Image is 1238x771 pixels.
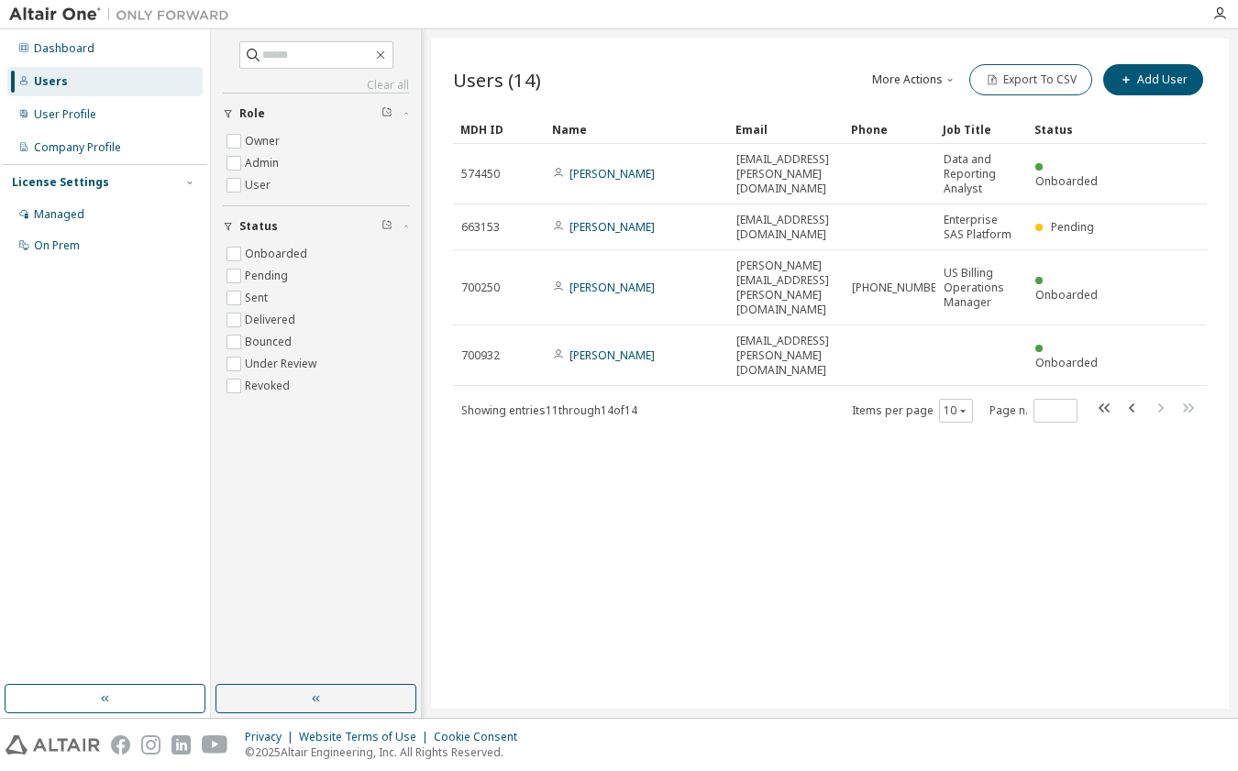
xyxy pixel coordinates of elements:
div: User Profile [34,107,96,122]
img: youtube.svg [202,735,228,754]
button: Status [223,206,409,247]
img: altair_logo.svg [6,735,100,754]
button: Export To CSV [969,64,1092,95]
span: Items per page [852,399,973,423]
span: Onboarded [1035,173,1098,189]
button: Add User [1103,64,1203,95]
a: [PERSON_NAME] [569,166,655,182]
label: Admin [245,152,282,174]
div: Website Terms of Use [299,730,434,744]
span: 663153 [461,220,500,235]
label: Onboarded [245,243,311,265]
span: Clear filter [381,219,392,234]
div: Email [735,115,836,144]
div: On Prem [34,238,80,253]
div: Managed [34,207,84,222]
span: Users (14) [453,67,541,93]
span: Onboarded [1035,355,1098,370]
a: [PERSON_NAME] [569,280,655,295]
span: 700250 [461,281,500,295]
span: Onboarded [1035,287,1098,303]
span: Clear filter [381,106,392,121]
div: Status [1034,115,1111,144]
label: Bounced [245,331,295,353]
label: Owner [245,130,283,152]
div: Dashboard [34,41,94,56]
label: Delivered [245,309,299,331]
img: Altair One [9,6,238,24]
span: Role [239,106,265,121]
a: [PERSON_NAME] [569,219,655,235]
a: Clear all [223,78,409,93]
label: Sent [245,287,271,309]
img: facebook.svg [111,735,130,754]
div: Privacy [245,730,299,744]
div: Users [34,74,68,89]
span: Pending [1051,219,1094,235]
p: © 2025 Altair Engineering, Inc. All Rights Reserved. [245,744,528,760]
span: Showing entries 11 through 14 of 14 [461,402,637,418]
label: Under Review [245,353,320,375]
span: [EMAIL_ADDRESS][PERSON_NAME][DOMAIN_NAME] [736,152,835,196]
img: instagram.svg [141,735,160,754]
span: [EMAIL_ADDRESS][PERSON_NAME][DOMAIN_NAME] [736,334,835,378]
div: Company Profile [34,140,121,155]
span: US Billing Operations Manager [944,266,1019,310]
div: Job Title [943,115,1020,144]
span: Page n. [989,399,1078,423]
label: Revoked [245,375,293,397]
span: 574450 [461,167,500,182]
div: Phone [851,115,928,144]
div: License Settings [12,175,109,190]
span: Enterprise SAS Platform [944,213,1019,242]
span: [EMAIL_ADDRESS][DOMAIN_NAME] [736,213,835,242]
span: [PHONE_NUMBER] [852,281,946,295]
button: More Actions [870,64,958,95]
span: Status [239,219,278,234]
div: Cookie Consent [434,730,528,744]
label: Pending [245,265,292,287]
span: 700932 [461,348,500,363]
label: User [245,174,274,196]
div: Name [552,115,721,144]
a: [PERSON_NAME] [569,347,655,363]
div: MDH ID [460,115,537,144]
span: Data and Reporting Analyst [944,152,1019,196]
span: [PERSON_NAME][EMAIL_ADDRESS][PERSON_NAME][DOMAIN_NAME] [736,259,835,317]
button: 10 [944,403,968,418]
button: Role [223,94,409,134]
img: linkedin.svg [171,735,191,754]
